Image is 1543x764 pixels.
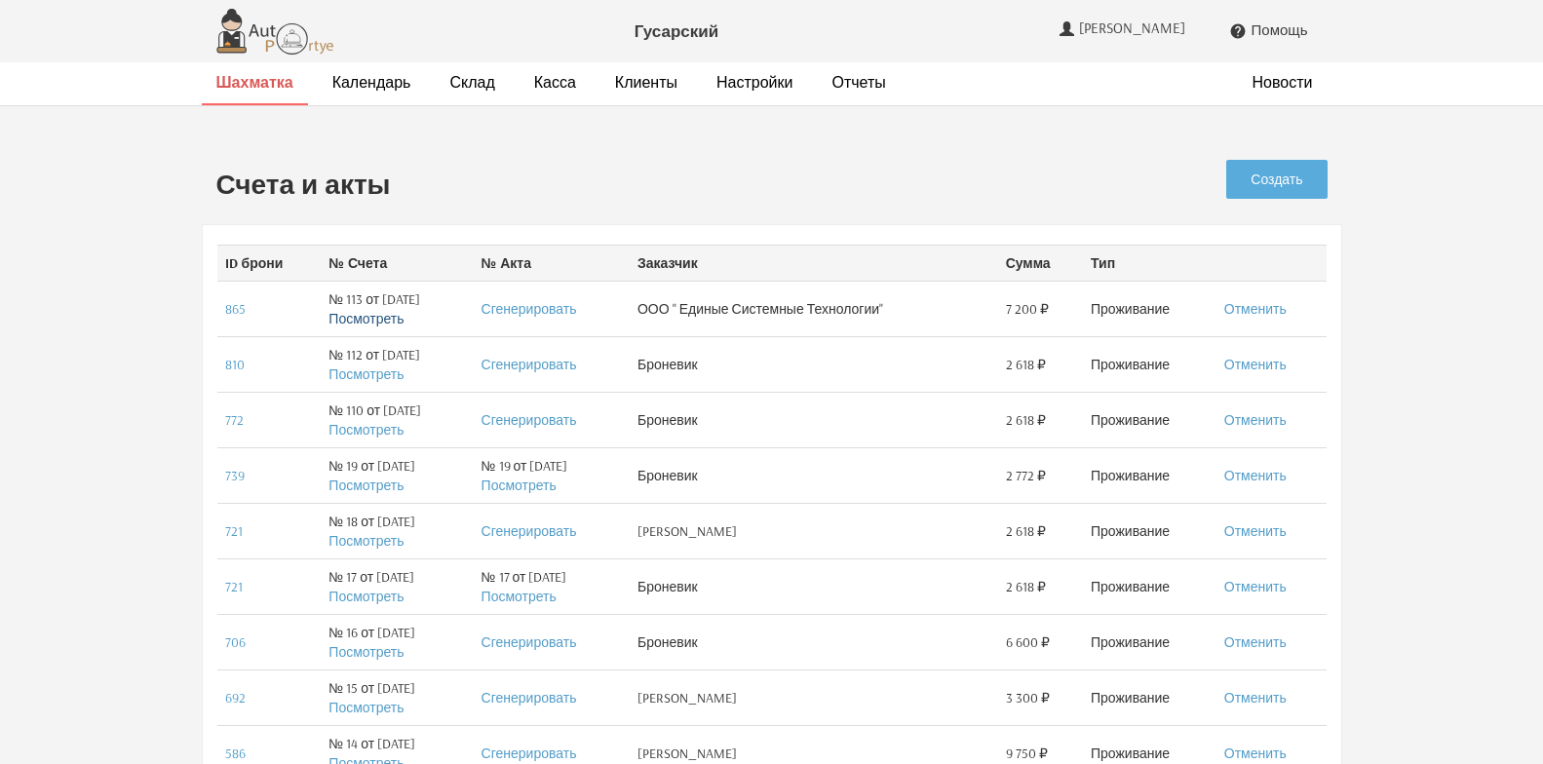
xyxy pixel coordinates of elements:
a: Отменить [1224,411,1287,429]
th: Тип [1083,245,1216,281]
td: Проживание [1083,503,1216,558]
td: [PERSON_NAME] [630,503,998,558]
td: ООО " Единые Системные Технологии" [630,281,998,336]
a: Клиенты [615,72,677,93]
th: № Счета [321,245,473,281]
span: [PERSON_NAME] [1079,19,1190,37]
a: Календарь [332,72,411,93]
td: Проживание [1083,558,1216,614]
a: Сгенерировать [482,633,577,651]
a: Посмотреть [328,699,404,716]
td: № 112 от [DATE] [321,336,473,392]
a: Сгенерировать [482,689,577,707]
a: Отменить [1224,745,1287,762]
a: 865 [225,300,246,318]
a: 810 [225,356,245,373]
a: Отменить [1224,467,1287,484]
strong: Шахматка [216,72,293,92]
h2: Счета и акты [216,170,1043,200]
td: № 110 от [DATE] [321,392,473,447]
td: Броневик [630,392,998,447]
a: Новости [1253,72,1313,93]
td: Проживание [1083,669,1216,725]
th: ID брони [217,245,322,281]
span: 9 750 ₽ [1006,744,1048,763]
span: 2 772 ₽ [1006,466,1046,485]
a: Сгенерировать [482,411,577,429]
a: Склад [449,72,494,93]
a: Посмотреть [482,477,557,494]
td: Броневик [630,558,998,614]
a: Отменить [1224,300,1287,318]
a: Шахматка [216,72,293,93]
td: Броневик [630,614,998,669]
a: 739 [225,467,245,484]
span: 7 200 ₽ [1006,299,1049,319]
a: Посмотреть [328,310,404,327]
a: Отменить [1224,689,1287,707]
td: Проживание [1083,281,1216,336]
a: Создать [1226,160,1327,199]
a: Посмотреть [482,588,557,605]
a: 692 [225,689,246,707]
a: 772 [225,411,244,429]
span: 2 618 ₽ [1006,410,1046,430]
span: 6 600 ₽ [1006,632,1050,652]
td: № 17 от [DATE] [321,558,473,614]
th: Сумма [998,245,1083,281]
a: Посмотреть [328,588,404,605]
th: Заказчик [630,245,998,281]
a: 721 [225,522,243,540]
td: № 18 от [DATE] [321,503,473,558]
a: Сгенерировать [482,745,577,762]
td: № 19 от [DATE] [321,447,473,503]
a: 721 [225,578,243,595]
a: Посмотреть [328,365,404,383]
td: № 19 от [DATE] [474,447,630,503]
td: № 113 от [DATE] [321,281,473,336]
span: Помощь [1252,21,1308,39]
td: Проживание [1083,614,1216,669]
td: Броневик [630,447,998,503]
td: Проживание [1083,392,1216,447]
span: 2 618 ₽ [1006,521,1046,541]
td: Броневик [630,336,998,392]
span: 3 300 ₽ [1006,688,1050,707]
a: 586 [225,745,246,762]
a: 706 [225,633,246,651]
a: Сгенерировать [482,356,577,373]
a: Сгенерировать [482,300,577,318]
td: № 17 от [DATE] [474,558,630,614]
a: Отменить [1224,578,1287,595]
td: № 15 от [DATE] [321,669,473,725]
i:  [1229,22,1247,40]
a: Отменить [1224,633,1287,651]
td: Проживание [1083,447,1216,503]
a: Посмотреть [328,643,404,661]
a: Посмотреть [328,421,404,439]
td: № 16 от [DATE] [321,614,473,669]
a: Сгенерировать [482,522,577,540]
a: Посмотреть [328,532,404,550]
td: [PERSON_NAME] [630,669,998,725]
a: Отменить [1224,356,1287,373]
a: Отменить [1224,522,1287,540]
a: Касса [534,72,576,93]
span: 2 618 ₽ [1006,355,1046,374]
td: Проживание [1083,336,1216,392]
th: № Акта [474,245,630,281]
span: 2 618 ₽ [1006,577,1046,596]
a: Посмотреть [328,477,404,494]
a: Настройки [716,72,792,93]
a: Отчеты [831,72,885,93]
